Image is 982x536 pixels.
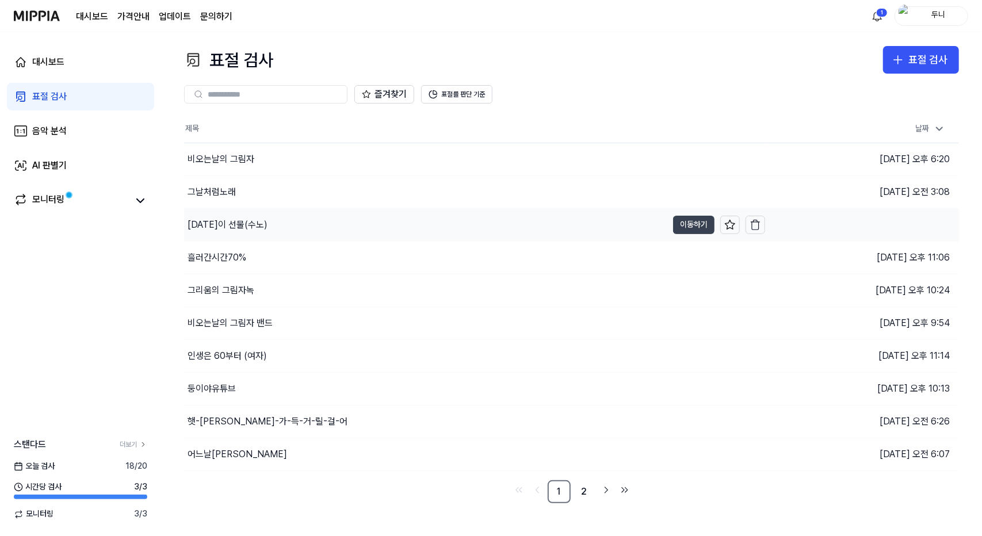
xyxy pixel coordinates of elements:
[76,10,108,24] a: 대시보드
[765,372,959,405] td: [DATE] 오후 10:13
[354,85,414,104] button: 즐겨찾기
[134,481,147,493] span: 3 / 3
[765,175,959,208] td: [DATE] 오전 3:08
[673,216,714,234] button: 이동하기
[14,438,46,451] span: 스탠다드
[573,480,596,503] a: 2
[188,349,267,363] div: 인생은 60부터 (여자)
[32,55,64,69] div: 대시보드
[14,193,129,209] a: 모니터링
[117,10,150,24] button: 가격안내
[765,208,959,241] td: [DATE] 오전 1:59
[765,307,959,339] td: [DATE] 오후 9:54
[908,52,947,68] div: 표절 검사
[529,482,545,498] a: Go to previous page
[14,508,54,520] span: 모니터링
[32,159,67,173] div: AI 판별기
[7,152,154,179] a: AI 판별기
[765,405,959,438] td: [DATE] 오전 6:26
[765,241,959,274] td: [DATE] 오후 11:06
[7,48,154,76] a: 대시보드
[125,461,147,472] span: 18 / 20
[32,193,64,209] div: 모니터링
[32,90,67,104] div: 표절 검사
[765,438,959,470] td: [DATE] 오전 6:07
[876,8,888,17] div: 1
[548,480,571,503] a: 1
[188,185,236,199] div: 그날처럼노래
[511,482,527,498] a: Go to first page
[617,482,633,498] a: Go to last page
[7,117,154,145] a: 음악 분석
[911,120,950,138] div: 날짜
[188,218,268,232] div: [DATE]이 선물(수노)
[765,143,959,175] td: [DATE] 오후 6:20
[188,316,273,330] div: 비오는날의 그림자 밴드
[134,508,147,520] span: 3 / 3
[188,152,254,166] div: 비오는날의 그림자
[188,284,254,297] div: 그리움의 그림자녹
[184,46,273,74] div: 표절 검사
[895,6,968,26] button: profile두니
[7,83,154,110] a: 표절 검사
[188,251,246,265] div: 흘러간시간70%
[188,382,236,396] div: 둥이야유튜브
[421,85,492,104] button: 표절률 판단 기준
[159,10,191,24] a: 업데이트
[188,447,287,461] div: 어느날[PERSON_NAME]
[765,274,959,307] td: [DATE] 오후 10:24
[899,5,912,28] img: profile
[14,461,55,472] span: 오늘 검사
[916,9,961,22] div: 두니
[765,339,959,372] td: [DATE] 오후 11:14
[120,440,147,450] a: 더보기
[598,482,614,498] a: Go to next page
[200,10,232,24] a: 문의하기
[188,415,347,428] div: 햇-[PERSON_NAME]-가-득-거-릴-걸-어
[870,9,884,23] img: 알림
[868,7,887,25] button: 알림1
[883,46,959,74] button: 표절 검사
[184,115,765,143] th: 제목
[184,480,959,503] nav: pagination
[32,124,67,138] div: 음악 분석
[14,481,62,493] span: 시간당 검사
